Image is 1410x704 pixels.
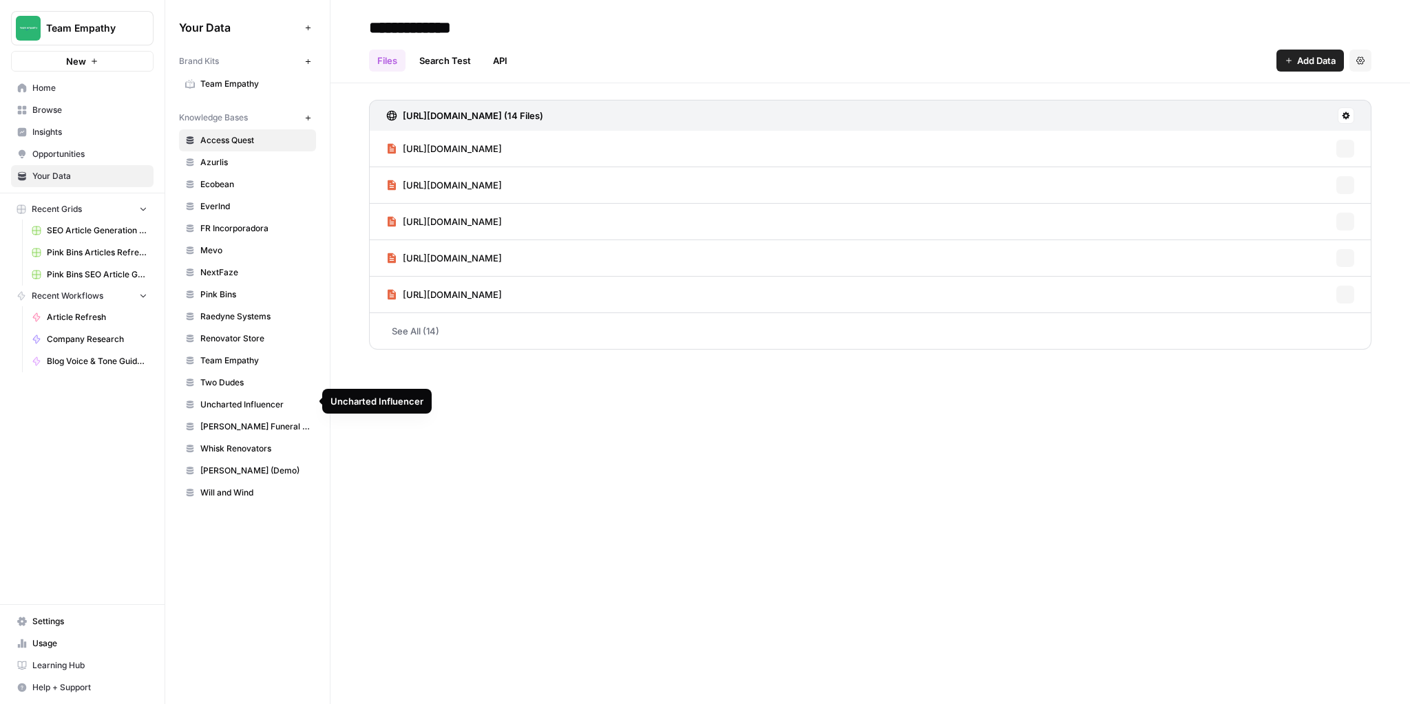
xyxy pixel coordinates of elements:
a: Team Empathy [179,73,316,95]
span: Company Research [47,333,147,345]
a: Article Refresh [25,306,154,328]
span: Your Data [32,170,147,182]
span: SEO Article Generation Grid - Uncharted Influencer Agency [47,224,147,237]
span: Help + Support [32,681,147,694]
a: Will and Wind [179,482,316,504]
span: Blog Voice & Tone Guidelines [47,355,147,367]
a: NextFaze [179,262,316,284]
span: Team Empathy [46,21,129,35]
span: Article Refresh [47,311,147,323]
button: Help + Support [11,676,154,698]
a: API [485,50,516,72]
span: Access Quest [200,134,310,147]
a: Uncharted Influencer [179,394,316,416]
a: [URL][DOMAIN_NAME] [386,277,502,312]
button: Workspace: Team Empathy [11,11,154,45]
button: Recent Workflows [11,286,154,306]
button: Add Data [1276,50,1344,72]
a: Mevo [179,239,316,262]
a: [URL][DOMAIN_NAME] [386,240,502,276]
a: [PERSON_NAME] Funeral Group [179,416,316,438]
a: SEO Article Generation Grid - Uncharted Influencer Agency [25,220,154,242]
span: Pink Bins SEO Article Generation Grid [47,268,147,281]
span: Pink Bins Articles Refresh Grid [47,246,147,259]
span: Mevo [200,244,310,257]
a: Files [369,50,406,72]
span: Knowledge Bases [179,111,248,124]
span: Opportunities [32,148,147,160]
span: Whisk Renovators [200,442,310,455]
span: NextFaze [200,266,310,279]
a: Settings [11,610,154,632]
a: Company Research [25,328,154,350]
span: Renovator Store [200,332,310,345]
span: Your Data [179,19,299,36]
a: Search Test [411,50,479,72]
a: Everlnd [179,195,316,217]
a: Raedyne Systems [179,306,316,328]
span: [URL][DOMAIN_NAME] [403,288,502,301]
span: [URL][DOMAIN_NAME] [403,215,502,228]
span: Insights [32,126,147,138]
span: Pink Bins [200,288,310,301]
span: Learning Hub [32,659,147,672]
span: Home [32,82,147,94]
span: [URL][DOMAIN_NAME] [403,251,502,265]
span: Recent Workflows [32,290,103,302]
a: Renovator Store [179,328,316,350]
a: Your Data [11,165,154,187]
span: New [66,54,86,68]
img: Team Empathy Logo [16,16,41,41]
a: Opportunities [11,143,154,165]
span: Settings [32,615,147,628]
button: New [11,51,154,72]
span: Team Empathy [200,78,310,90]
span: Brand Kits [179,55,219,67]
a: [URL][DOMAIN_NAME] [386,131,502,167]
span: Ecobean [200,178,310,191]
a: Usage [11,632,154,654]
a: Pink Bins SEO Article Generation Grid [25,264,154,286]
a: Pink Bins [179,284,316,306]
span: FR Incorporadora [200,222,310,235]
span: Uncharted Influencer [200,398,310,411]
a: Insights [11,121,154,143]
span: [URL][DOMAIN_NAME] [403,178,502,192]
a: [PERSON_NAME] (Demo) [179,460,316,482]
a: [URL][DOMAIN_NAME] [386,167,502,203]
span: Team Empathy [200,354,310,367]
a: Team Empathy [179,350,316,372]
a: FR Incorporadora [179,217,316,239]
span: Azurlis [200,156,310,169]
div: Uncharted Influencer [330,394,423,408]
span: Browse [32,104,147,116]
a: Learning Hub [11,654,154,676]
button: Recent Grids [11,199,154,220]
a: Browse [11,99,154,121]
a: Ecobean [179,173,316,195]
a: Pink Bins Articles Refresh Grid [25,242,154,264]
span: Everlnd [200,200,310,213]
a: Access Quest [179,129,316,151]
span: [PERSON_NAME] (Demo) [200,465,310,477]
span: Recent Grids [32,203,82,215]
a: Home [11,77,154,99]
span: Two Dudes [200,376,310,389]
span: Raedyne Systems [200,310,310,323]
a: Azurlis [179,151,316,173]
span: Add Data [1297,54,1336,67]
span: [PERSON_NAME] Funeral Group [200,420,310,433]
a: [URL][DOMAIN_NAME] (14 Files) [386,100,543,131]
span: Will and Wind [200,487,310,499]
span: [URL][DOMAIN_NAME] [403,142,502,156]
a: [URL][DOMAIN_NAME] [386,204,502,239]
a: See All (14) [369,313,1371,349]
a: Two Dudes [179,372,316,394]
a: Blog Voice & Tone Guidelines [25,350,154,372]
a: Whisk Renovators [179,438,316,460]
span: Usage [32,637,147,650]
h3: [URL][DOMAIN_NAME] (14 Files) [403,109,543,122]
